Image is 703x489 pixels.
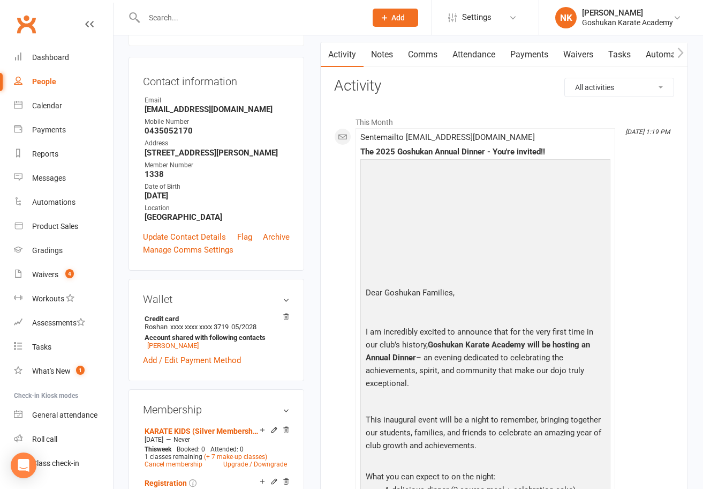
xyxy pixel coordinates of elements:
[601,42,638,67] a: Tasks
[363,470,608,486] p: What you can expect to on the night:
[360,132,535,142] span: Sent email to [EMAIL_ADDRESS][DOMAIN_NAME]
[364,42,400,67] a: Notes
[142,435,290,444] div: —
[145,315,284,323] strong: Credit card
[145,191,290,201] strong: [DATE]
[145,436,163,443] span: [DATE]
[366,340,590,362] b: Goshukan Karate Academy will be hosting an Annual Dinner
[143,404,290,416] h3: Membership
[14,359,113,383] a: What's New1
[223,461,287,468] a: Upgrade / Downgrade
[145,479,187,487] a: Registration
[170,323,229,331] span: xxxx xxxx xxxx 3719
[14,403,113,427] a: General attendance kiosk mode
[145,446,157,453] span: This
[32,318,85,327] div: Assessments
[231,323,256,331] span: 05/2028
[32,411,97,419] div: General attendance
[143,293,290,305] h3: Wallet
[366,288,455,298] span: Dear Goshukan Families,
[145,453,202,461] span: 1 classes remaining
[373,9,418,27] button: Add
[32,174,66,182] div: Messages
[145,105,290,114] strong: [EMAIL_ADDRESS][DOMAIN_NAME]
[32,435,57,443] div: Roll call
[143,354,241,367] a: Add / Edit Payment Method
[145,148,290,158] strong: [STREET_ADDRESS][PERSON_NAME]
[14,166,113,190] a: Messages
[32,367,71,375] div: What's New
[32,125,66,134] div: Payments
[32,77,56,86] div: People
[210,446,244,453] span: Attended: 0
[32,222,78,231] div: Product Sales
[360,147,610,157] div: The 2025 Goshukan Annual Dinner - You're invited!!
[625,128,670,136] i: [DATE] 1:19 PM
[145,334,284,342] strong: Account shared with following contacts
[334,78,674,94] h3: Activity
[177,446,205,453] span: Booked: 0
[143,243,233,256] a: Manage Comms Settings
[462,5,492,29] span: Settings
[14,70,113,94] a: People
[145,461,202,468] a: Cancel membership
[14,263,113,287] a: Waivers 4
[145,160,290,171] div: Member Number
[145,117,290,127] div: Mobile Number
[263,231,290,243] a: Archive
[32,343,51,351] div: Tasks
[145,126,290,136] strong: 0435052170
[32,459,79,468] div: Class check-in
[76,366,85,375] span: 1
[32,53,69,62] div: Dashboard
[14,335,113,359] a: Tasks
[582,8,673,18] div: [PERSON_NAME]
[145,203,290,213] div: Location
[32,150,58,158] div: Reports
[14,142,113,166] a: Reports
[14,239,113,263] a: Gradings
[145,169,290,179] strong: 1338
[582,18,673,27] div: Goshukan Karate Academy
[555,7,577,28] div: NK
[556,42,601,67] a: Waivers
[141,10,359,25] input: Search...
[321,42,364,67] a: Activity
[142,446,174,453] div: week
[173,436,190,443] span: Never
[14,214,113,239] a: Product Sales
[145,138,290,149] div: Address
[32,294,64,303] div: Workouts
[145,212,290,222] strong: [GEOGRAPHIC_DATA]
[11,453,36,478] div: Open Intercom Messenger
[363,325,608,392] p: I am incredibly excited to announce that for the very first time in our club’s history, – an even...
[143,231,226,243] a: Update Contact Details
[400,42,445,67] a: Comms
[145,182,290,192] div: Date of Birth
[14,190,113,214] a: Automations
[145,95,290,106] div: Email
[14,46,113,70] a: Dashboard
[32,246,63,255] div: Gradings
[14,427,113,451] a: Roll call
[32,270,58,279] div: Waivers
[503,42,556,67] a: Payments
[13,11,40,38] a: Clubworx
[363,413,608,455] p: This inaugural event will be a night to remember, bringing together our students, families, and f...
[14,451,113,476] a: Class kiosk mode
[334,111,674,128] li: This Month
[14,287,113,311] a: Workouts
[65,269,74,278] span: 4
[14,118,113,142] a: Payments
[638,42,702,67] a: Automations
[32,198,75,206] div: Automations
[445,42,503,67] a: Attendance
[14,311,113,335] a: Assessments
[145,427,260,435] a: KARATE KIDS (Silver Membership)
[143,313,290,351] li: Roshan
[147,342,199,350] a: [PERSON_NAME]
[14,94,113,118] a: Calendar
[143,71,290,87] h3: Contact information
[237,231,252,243] a: Flag
[32,101,62,110] div: Calendar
